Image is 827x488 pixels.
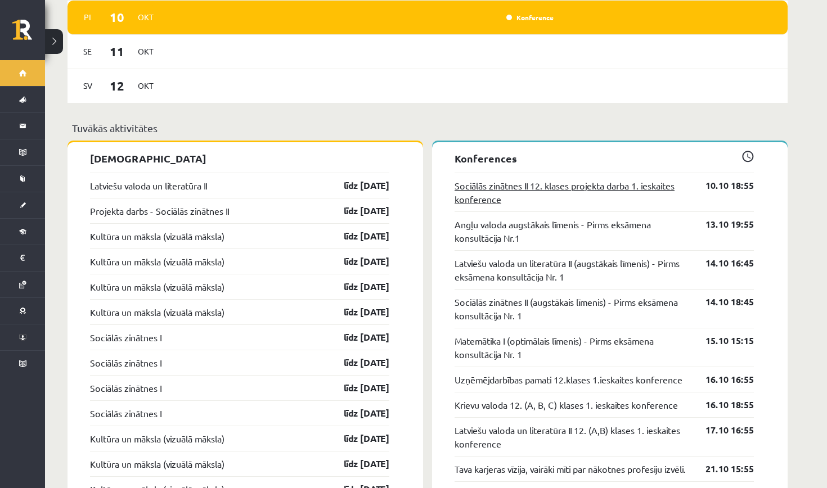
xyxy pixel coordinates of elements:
a: Latviešu valoda un literatūra II (augstākais līmenis) - Pirms eksāmena konsultācija Nr. 1 [455,256,689,283]
p: Konferences [455,151,754,166]
a: Kultūra un māksla (vizuālā māksla) [90,229,224,243]
a: 14.10 18:45 [689,295,754,309]
span: Sv [76,77,100,94]
a: Sociālās zinātnes I [90,356,161,369]
a: 14.10 16:45 [689,256,754,270]
a: Uzņēmējdarbības pamati 12.klases 1.ieskaites konference [455,373,682,386]
a: Kultūra un māksla (vizuālā māksla) [90,255,224,268]
a: Kultūra un māksla (vizuālā māksla) [90,432,224,445]
a: Matemātika I (optimālais līmenis) - Pirms eksāmena konsultācija Nr. 1 [455,334,689,361]
a: līdz [DATE] [324,179,389,192]
a: Sociālās zinātnes II 12. klases projekta darba 1. ieskaites konference [455,179,689,206]
p: Tuvākās aktivitātes [72,120,783,135]
a: līdz [DATE] [324,204,389,218]
a: Sociālās zinātnes I [90,381,161,395]
a: Konference [506,13,554,22]
a: Tava karjeras vīzija, vairāki mīti par nākotnes profesiju izvēli. [455,462,686,476]
a: 13.10 19:55 [689,218,754,231]
a: Kultūra un māksla (vizuālā māksla) [90,280,224,293]
a: līdz [DATE] [324,280,389,293]
p: [DEMOGRAPHIC_DATA] [90,151,389,166]
a: Sociālās zinātnes I [90,331,161,344]
span: Okt [134,43,158,60]
a: Krievu valoda 12. (A, B, C) klases 1. ieskaites konference [455,398,678,412]
a: līdz [DATE] [324,331,389,344]
a: 16.10 16:55 [689,373,754,386]
a: 16.10 18:55 [689,398,754,412]
span: 11 [100,42,134,61]
a: Rīgas 1. Tālmācības vidusskola [12,20,45,48]
a: līdz [DATE] [324,432,389,445]
span: Okt [134,8,158,26]
span: Okt [134,77,158,94]
a: līdz [DATE] [324,229,389,243]
a: Angļu valoda augstākais līmenis - Pirms eksāmena konsultācija Nr.1 [455,218,689,245]
a: Projekta darbs - Sociālās zinātnes II [90,204,229,218]
a: Kultūra un māksla (vizuālā māksla) [90,305,224,319]
a: 21.10 15:55 [689,462,754,476]
span: Se [76,43,100,60]
span: Pi [76,8,100,26]
a: Sociālās zinātnes II (augstākais līmenis) - Pirms eksāmena konsultācija Nr. 1 [455,295,689,322]
a: līdz [DATE] [324,457,389,471]
a: Latviešu valoda un literatūra II [90,179,207,192]
span: 10 [100,8,134,26]
a: līdz [DATE] [324,406,389,420]
a: līdz [DATE] [324,255,389,268]
a: Latviešu valoda un literatūra II 12. (A,B) klases 1. ieskaites konference [455,423,689,450]
a: līdz [DATE] [324,356,389,369]
a: 10.10 18:55 [689,179,754,192]
a: 17.10 16:55 [689,423,754,437]
a: Sociālās zinātnes I [90,406,161,420]
a: līdz [DATE] [324,381,389,395]
a: 15.10 15:15 [689,334,754,347]
a: Kultūra un māksla (vizuālā māksla) [90,457,224,471]
a: līdz [DATE] [324,305,389,319]
span: 12 [100,76,134,95]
